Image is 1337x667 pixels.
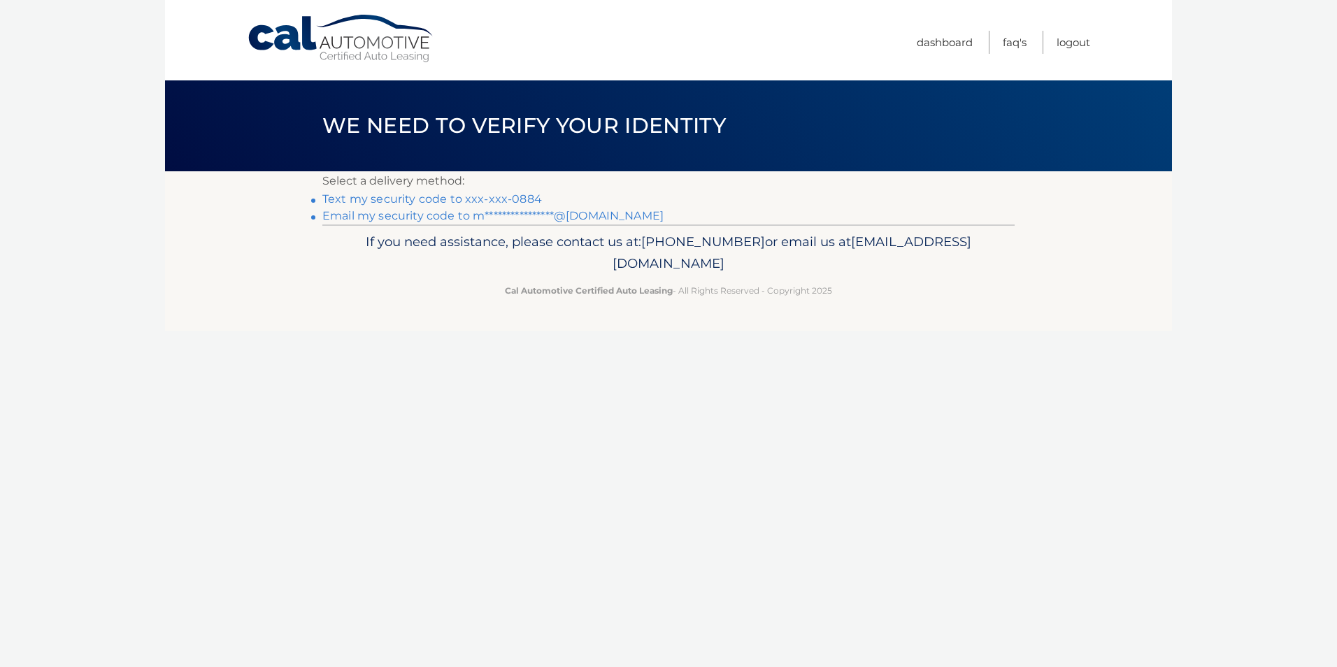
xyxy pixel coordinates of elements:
[331,231,1006,275] p: If you need assistance, please contact us at: or email us at
[1057,31,1090,54] a: Logout
[331,283,1006,298] p: - All Rights Reserved - Copyright 2025
[322,113,726,138] span: We need to verify your identity
[505,285,673,296] strong: Cal Automotive Certified Auto Leasing
[1003,31,1027,54] a: FAQ's
[247,14,436,64] a: Cal Automotive
[641,234,765,250] span: [PHONE_NUMBER]
[322,192,542,206] a: Text my security code to xxx-xxx-0884
[322,171,1015,191] p: Select a delivery method:
[917,31,973,54] a: Dashboard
